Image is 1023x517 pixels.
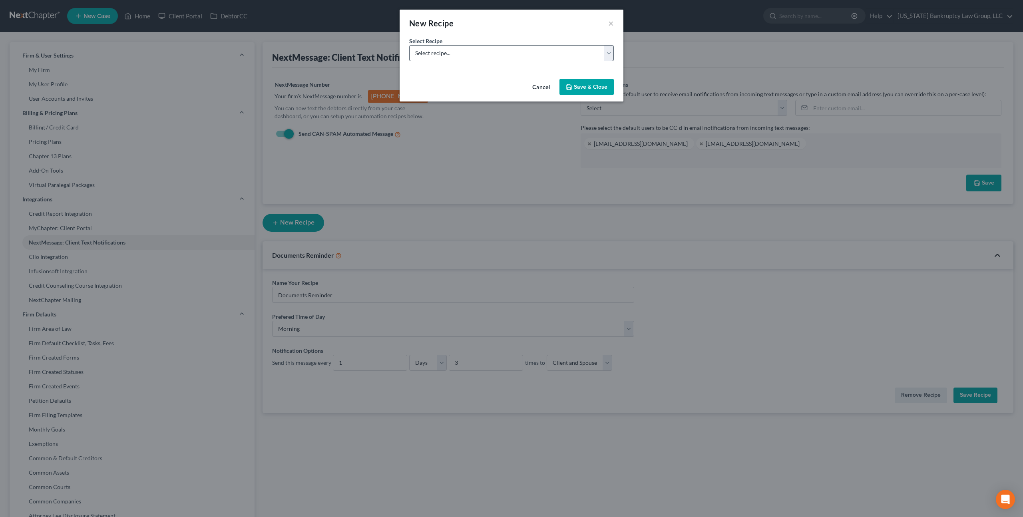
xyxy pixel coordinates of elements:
[996,490,1015,509] div: Open Intercom Messenger
[409,38,442,44] span: Select Recipe
[608,18,614,28] button: ×
[526,80,556,95] button: Cancel
[409,18,454,29] div: New Recipe
[559,79,614,95] button: Save & Close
